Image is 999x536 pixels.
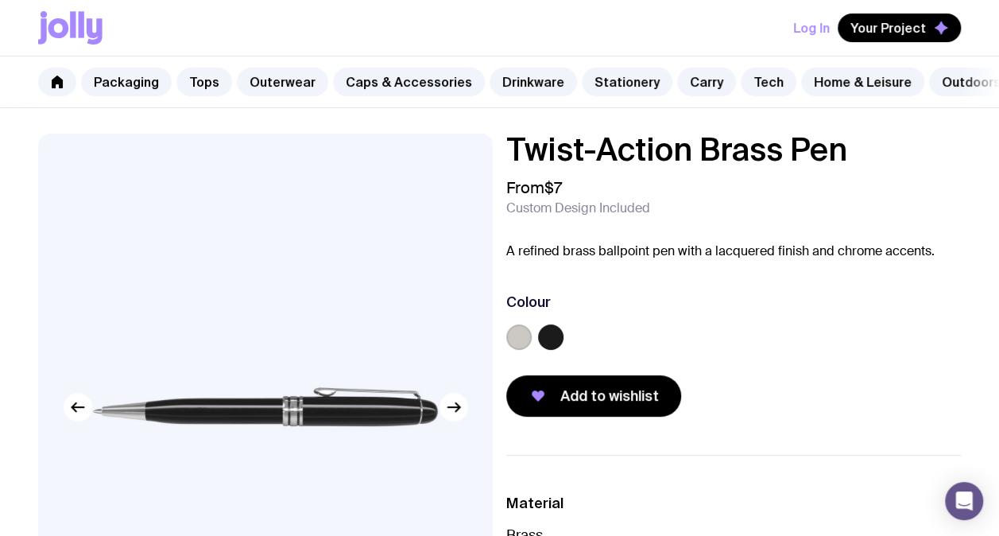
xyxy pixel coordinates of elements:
[81,68,172,96] a: Packaging
[506,293,551,312] h3: Colour
[945,482,983,520] div: Open Intercom Messenger
[793,14,830,42] button: Log In
[333,68,485,96] a: Caps & Accessories
[237,68,328,96] a: Outerwear
[506,200,650,216] span: Custom Design Included
[506,134,935,165] h1: Twist-Action Brass Pen
[677,68,736,96] a: Carry
[801,68,924,96] a: Home & Leisure
[176,68,232,96] a: Tops
[560,386,659,406] span: Add to wishlist
[506,178,562,197] span: From
[741,68,796,96] a: Tech
[506,494,962,513] h3: Material
[506,375,681,417] button: Add to wishlist
[544,177,562,198] span: $7
[506,242,935,261] p: A refined brass ballpoint pen with a lacquered finish and chrome accents.
[582,68,672,96] a: Stationery
[838,14,961,42] button: Your Project
[490,68,577,96] a: Drinkware
[850,20,926,36] span: Your Project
